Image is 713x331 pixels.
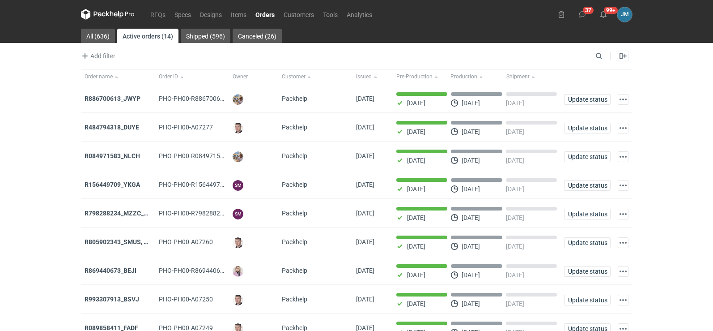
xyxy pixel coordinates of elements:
button: Actions [618,94,628,105]
button: Actions [618,151,628,162]
p: [DATE] [462,157,480,164]
span: 25/09/2025 [356,95,374,102]
button: Update status [564,266,611,277]
button: Production [449,69,505,84]
span: PHO-PH00-A07277 [159,124,213,131]
input: Search [594,51,622,61]
span: 22/09/2025 [356,238,374,245]
span: PHO-PH00-R886700613_JWYP [159,95,246,102]
a: R484794318_DUYE [85,124,139,131]
button: 99+ [596,7,611,21]
p: [DATE] [407,99,425,107]
button: Customer [278,69,352,84]
button: Update status [564,295,611,305]
strong: R869440673_BEJI [85,267,136,274]
svg: Packhelp Pro [81,9,135,20]
button: Actions [618,295,628,305]
p: [DATE] [462,300,480,307]
span: 24/09/2025 [356,152,374,159]
span: PHO-PH00-R156449709_YKGA [159,181,246,188]
button: Update status [564,237,611,248]
img: Maciej Sikora [233,123,243,133]
span: PHO-PH00-R084971583_NLCH [159,152,246,159]
span: Packhelp [282,267,307,274]
a: R084971583_NLCH [85,152,140,159]
button: JM [617,7,632,22]
button: Update status [564,180,611,191]
a: R798288234_MZZC_YZOD [85,210,160,217]
span: Customer [282,73,306,80]
span: Shipment [506,73,530,80]
p: [DATE] [462,271,480,279]
p: [DATE] [506,214,524,221]
p: [DATE] [407,300,425,307]
span: Pre-Production [396,73,433,80]
a: RFQs [146,9,170,20]
button: Issued [352,69,393,84]
span: Packhelp [282,210,307,217]
p: [DATE] [407,157,425,164]
a: Items [226,9,251,20]
img: Maciej Sikora [233,295,243,305]
span: Packhelp [282,181,307,188]
button: Update status [564,94,611,105]
button: 37 [575,7,590,21]
button: Update status [564,209,611,219]
button: Actions [618,123,628,133]
button: Order ID [155,69,229,84]
img: Maciej Sikora [233,237,243,248]
button: Actions [618,209,628,219]
figcaption: SM [233,209,243,219]
p: [DATE] [506,157,524,164]
a: Tools [318,9,342,20]
p: [DATE] [462,243,480,250]
strong: R156449709_YKGA [85,181,140,188]
span: PHO-PH00-R798288234_MZZC_YZOD [159,210,265,217]
span: Packhelp [282,296,307,303]
button: Actions [618,266,628,277]
a: Active orders (14) [117,29,178,43]
button: Shipment [505,69,560,84]
p: [DATE] [506,300,524,307]
img: Michał Palasek [233,94,243,105]
span: PHO-PH00-A07250 [159,296,213,303]
span: Update status [568,96,607,103]
span: Update status [568,182,607,189]
a: Canceled (26) [233,29,282,43]
p: [DATE] [462,99,480,107]
a: Specs [170,9,195,20]
button: Update status [564,151,611,162]
p: [DATE] [506,271,524,279]
span: Order ID [159,73,178,80]
p: [DATE] [506,185,524,193]
a: Customers [279,9,318,20]
p: [DATE] [506,243,524,250]
span: Packhelp [282,238,307,245]
a: Analytics [342,9,377,20]
p: [DATE] [462,128,480,135]
span: Update status [568,154,607,160]
a: R805902343_SMUS, XBDT [85,238,160,245]
span: Add filter [80,51,115,61]
a: Designs [195,9,226,20]
button: Add filter [79,51,116,61]
span: Owner [233,73,248,80]
p: [DATE] [407,271,425,279]
p: [DATE] [506,99,524,107]
button: Update status [564,123,611,133]
button: Actions [618,237,628,248]
figcaption: SM [233,180,243,191]
div: Joanna Myślak [617,7,632,22]
span: 24/09/2025 [356,124,374,131]
span: Update status [568,297,607,303]
p: [DATE] [506,128,524,135]
span: Issued [356,73,372,80]
p: [DATE] [407,185,425,193]
img: Michał Palasek [233,151,243,162]
p: [DATE] [462,214,480,221]
p: [DATE] [407,243,425,250]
